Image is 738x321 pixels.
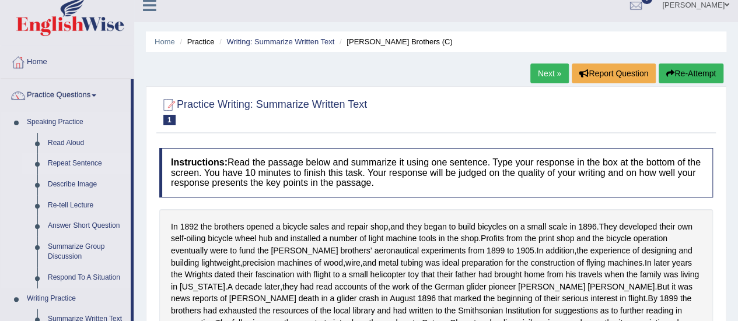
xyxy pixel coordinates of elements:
span: Click to see word definition [347,221,368,233]
span: Click to see word definition [678,281,692,293]
span: Click to see word definition [264,281,280,293]
a: Speaking Practice [22,112,131,133]
span: Click to see word definition [379,281,390,293]
span: Click to see word definition [184,269,212,281]
span: Click to see word definition [282,281,298,293]
li: [PERSON_NAME] Brothers (C) [337,36,453,47]
span: Click to see word definition [530,257,574,269]
span: Click to see word definition [369,281,376,293]
span: Click to see word definition [592,232,603,245]
h4: Read the passage below and summarize it using one sentence. Type your response in the box at the ... [159,148,713,197]
span: Click to see word definition [606,232,631,245]
span: Click to see word definition [554,305,598,317]
button: Re-Attempt [659,64,723,83]
span: Click to see word definition [657,281,669,293]
span: Click to see word definition [538,232,554,245]
span: Click to see word definition [381,292,387,305]
span: Click to see word definition [680,269,699,281]
span: Click to see word definition [412,281,419,293]
span: Click to see word definition [488,281,516,293]
span: Click to see word definition [590,245,630,257]
span: Click to see word definition [628,292,646,305]
span: Click to see word definition [362,257,376,269]
span: Click to see word definition [445,305,456,317]
span: Click to see word definition [421,245,466,257]
span: Click to see word definition [379,257,398,269]
span: Click to see word definition [393,305,407,317]
span: Click to see word definition [578,221,596,233]
span: Click to see word definition [645,257,652,269]
span: Click to see word definition [620,292,626,305]
span: Click to see word definition [646,305,673,317]
span: Click to see word definition [534,292,541,305]
span: Click to see word definition [545,245,574,257]
span: Click to see word definition [186,232,205,245]
span: Click to see word definition [369,232,384,245]
span: Click to see word definition [171,245,208,257]
span: Click to see word definition [676,305,682,317]
span: Click to see word definition [590,292,617,305]
span: Click to see word definition [586,257,605,269]
span: Click to see word definition [171,269,182,281]
span: Click to see word definition [677,221,692,233]
span: Click to see word definition [557,232,574,245]
span: Click to see word definition [276,221,281,233]
span: Click to see word definition [390,221,404,233]
span: Click to see word definition [478,269,492,281]
span: Click to see word definition [578,269,602,281]
span: Click to see word definition [334,281,367,293]
span: Click to see word definition [219,305,257,317]
span: Click to see word definition [454,292,481,305]
span: Click to see word definition [663,269,678,281]
span: Click to see word definition [611,305,618,317]
span: Click to see word definition [680,292,691,305]
span: Click to see word definition [604,269,624,281]
span: Click to see word definition [171,221,178,233]
span: Click to see word definition [494,269,522,281]
span: Click to see word definition [678,245,692,257]
span: Click to see word definition [406,221,421,233]
span: Click to see word definition [487,245,505,257]
span: Click to see word definition [548,221,568,233]
span: Click to see word definition [352,305,375,317]
span: Click to see word definition [527,221,546,233]
a: Describe Image [43,174,131,195]
span: Click to see word definition [210,245,228,257]
span: Click to see word definition [171,232,184,245]
span: Click to see word definition [272,305,308,317]
span: 1 [163,115,176,125]
span: Click to see word definition [203,305,216,317]
span: Click to see word definition [310,221,329,233]
button: Report Question [572,64,656,83]
span: Click to see word definition [201,221,212,233]
span: Click to see word definition [648,292,657,305]
span: Click to see word definition [641,245,676,257]
a: Home [1,46,134,75]
span: Click to see word definition [193,292,218,305]
span: Click to see word definition [607,257,642,269]
span: Click to see word definition [640,269,662,281]
span: Click to see word definition [505,305,540,317]
li: Practice [177,36,214,47]
span: Click to see word definition [291,232,320,245]
span: Click to see word definition [577,257,584,269]
span: Click to see word definition [313,269,331,281]
a: Answer Short Question [43,216,131,237]
span: Click to see word definition [334,305,351,317]
span: Click to see word definition [484,292,495,305]
span: Click to see word definition [370,221,388,233]
span: Click to see word definition [633,232,667,245]
h2: Practice Writing: Summarize Written Text [159,96,367,125]
span: Click to see word definition [324,257,343,269]
span: Click to see word definition [375,245,419,257]
span: Click to see word definition [274,232,288,245]
a: Next » [530,64,569,83]
a: Repeat Sentence [43,153,131,174]
span: Click to see word definition [311,305,318,317]
span: Click to see word definition [660,292,678,305]
span: Click to see word definition [632,245,639,257]
span: Click to see word definition [569,221,576,233]
span: Click to see word definition [299,292,319,305]
span: Click to see word definition [437,269,453,281]
span: Click to see word definition [599,221,617,233]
